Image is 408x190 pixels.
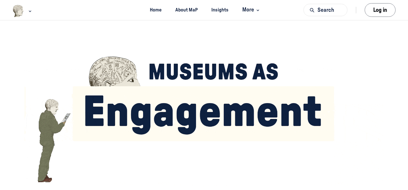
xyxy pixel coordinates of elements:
button: More [237,4,264,16]
a: Insights [206,4,234,16]
button: Log in [365,3,396,17]
button: Search [303,4,347,16]
a: About MaP [170,4,203,16]
span: More [242,6,261,14]
a: Home [144,4,167,16]
button: Museums as Progress logo [12,4,33,18]
img: Museums as Progress logo [12,5,24,17]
